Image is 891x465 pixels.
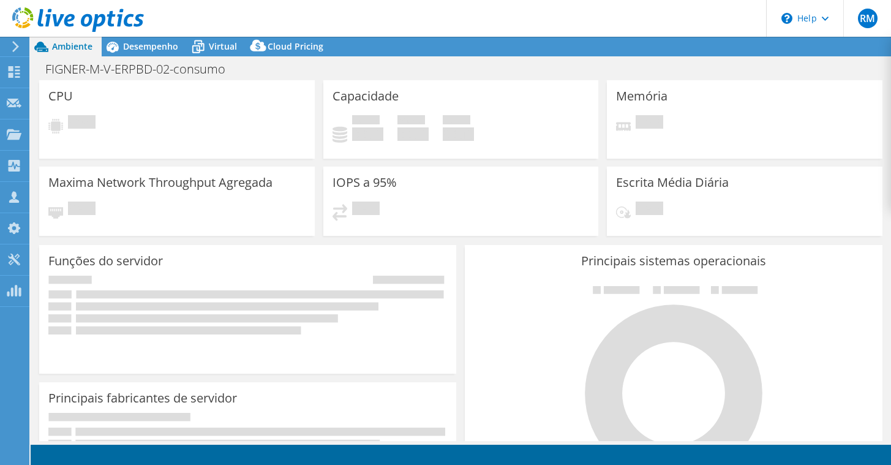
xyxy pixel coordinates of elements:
h3: CPU [48,89,73,103]
h3: Memória [616,89,667,103]
span: Cloud Pricing [268,40,323,52]
h1: FIGNER-M-V-ERPBD-02-consumo [40,62,244,76]
h3: IOPS a 95% [333,176,397,189]
h3: Escrita Média Diária [616,176,729,189]
span: Ambiente [52,40,92,52]
span: Pendente [636,115,663,132]
span: Virtual [209,40,237,52]
h3: Maxima Network Throughput Agregada [48,176,273,189]
span: Desempenho [123,40,178,52]
svg: \n [781,13,792,24]
h3: Principais fabricantes de servidor [48,391,237,405]
h4: 0 GiB [397,127,429,141]
h3: Capacidade [333,89,399,103]
h4: 0 GiB [443,127,474,141]
span: Pendente [68,202,96,218]
span: Pendente [636,202,663,218]
span: RM [858,9,878,28]
h3: Principais sistemas operacionais [474,254,873,268]
h3: Funções do servidor [48,254,163,268]
span: Pendente [68,115,96,132]
span: Usado [352,115,380,127]
span: Total [443,115,470,127]
span: Pendente [352,202,380,218]
span: Disponível [397,115,425,127]
h4: 0 GiB [352,127,383,141]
